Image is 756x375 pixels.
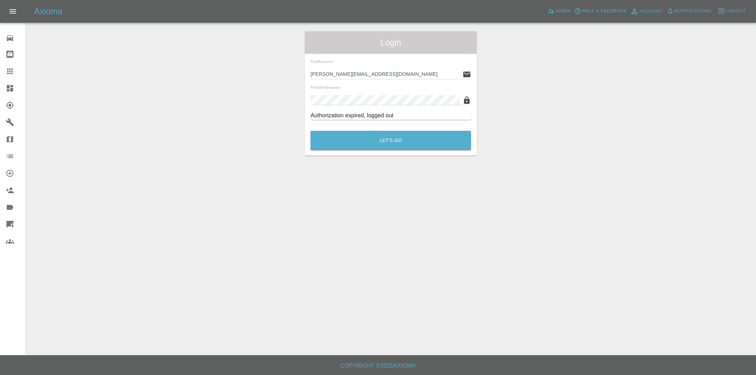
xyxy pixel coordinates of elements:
div: Authorization expired, logged out [310,111,471,120]
button: Notifications [665,6,713,17]
span: Logout [726,7,746,15]
span: Login [310,37,471,48]
button: Logout [716,6,747,17]
span: Admin [555,7,571,15]
span: Account [639,7,663,16]
span: Password [310,85,340,89]
button: Help & Feedback [572,6,628,17]
h5: Axioma [34,6,62,17]
small: (required) [320,60,333,63]
button: Let's Go [310,131,471,150]
span: Email [310,59,333,63]
a: Account [628,6,665,17]
span: Help & Feedback [582,7,626,15]
small: (required) [327,86,340,89]
a: Admin [546,6,573,17]
h6: Copyright © 2025 Axioma [6,361,750,371]
button: Open drawer [4,3,21,20]
span: Notifications [674,7,711,15]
